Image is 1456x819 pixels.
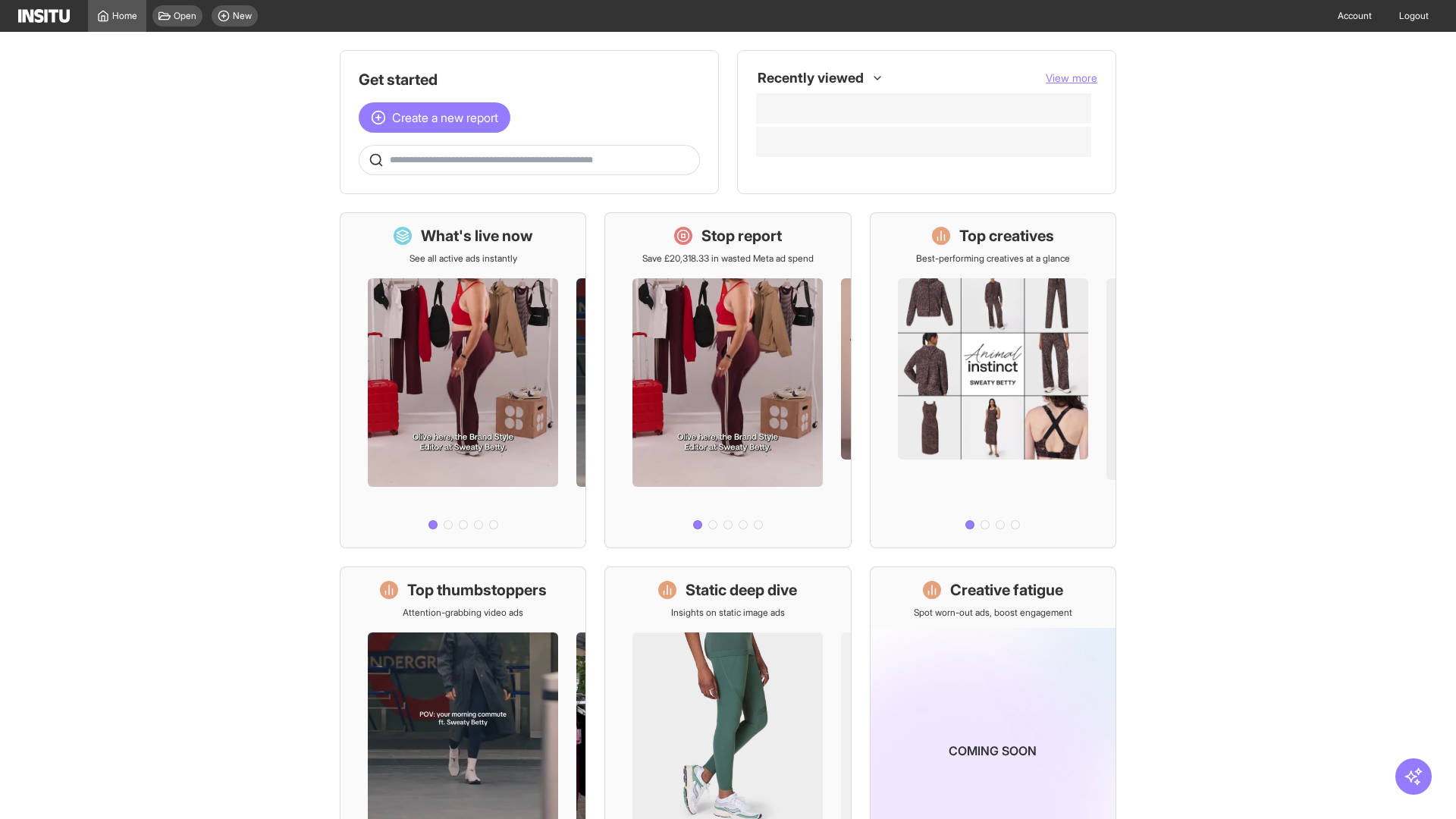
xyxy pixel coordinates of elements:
span: New [233,10,252,22]
p: Attention-grabbing video ads [403,607,523,619]
img: Logo [18,9,70,23]
h1: Static deep dive [686,579,797,601]
h1: What's live now [421,225,533,246]
a: What's live nowSee all active ads instantly [340,212,586,548]
button: View more [1046,71,1097,86]
p: Insights on static image ads [671,607,785,619]
h1: Top thumbstoppers [407,579,547,601]
h1: Stop report [701,225,782,246]
span: View more [1046,71,1097,84]
span: Home [112,10,137,22]
button: Create a new report [359,102,510,133]
a: Stop reportSave £20,318.33 in wasted Meta ad spend [604,212,851,548]
p: Best-performing creatives at a glance [916,253,1070,265]
h1: Top creatives [959,225,1054,246]
span: Create a new report [392,108,498,127]
p: See all active ads instantly [409,253,517,265]
h1: Get started [359,69,700,90]
a: Top creativesBest-performing creatives at a glance [870,212,1116,548]
p: Save £20,318.33 in wasted Meta ad spend [642,253,814,265]
span: Open [174,10,196,22]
